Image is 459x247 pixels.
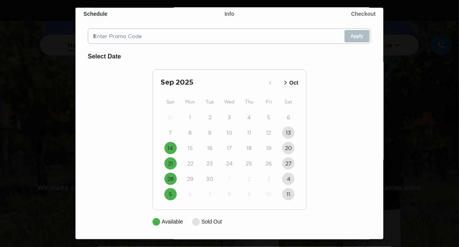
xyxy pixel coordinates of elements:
[162,218,183,226] p: Available
[228,190,231,198] time: 8
[161,97,180,107] div: Sun
[282,173,295,185] button: 4
[223,111,236,123] button: 3
[246,160,253,167] time: 25
[263,111,275,123] button: 5
[184,142,196,154] button: 15
[168,160,173,167] time: 21
[285,144,292,152] time: 20
[164,157,177,170] button: 21
[267,113,271,121] time: 5
[282,111,295,123] button: 6
[263,173,275,185] button: 3
[168,113,173,121] time: 31
[263,157,275,170] button: 26
[286,129,291,137] time: 13
[204,142,216,154] button: 16
[263,127,275,139] button: 12
[243,188,255,200] button: 9
[263,188,275,200] button: 10
[227,144,232,152] time: 17
[164,142,177,154] button: 14
[88,52,371,62] h6: Select Date
[285,160,291,167] time: 27
[351,10,376,18] h6: Checkout
[248,113,251,121] time: 4
[208,190,211,198] time: 7
[164,127,177,139] button: 7
[226,160,233,167] time: 24
[247,129,251,137] time: 11
[259,97,279,107] div: Fri
[201,218,222,226] p: Sold Out
[228,175,230,183] time: 1
[266,129,271,137] time: 12
[168,144,173,152] time: 14
[243,157,255,170] button: 25
[167,175,174,183] time: 28
[184,173,196,185] button: 29
[223,173,236,185] button: 1
[164,111,177,123] button: 31
[282,127,295,139] button: 13
[240,97,259,107] div: Thu
[223,157,236,170] button: 24
[184,157,196,170] button: 22
[266,144,271,152] time: 19
[187,175,193,183] time: 29
[161,77,264,88] h2: Sep 2025
[180,97,200,107] div: Mon
[84,10,107,18] h6: Schedule
[208,113,211,121] time: 2
[204,127,216,139] button: 9
[223,188,236,200] button: 8
[248,190,251,198] time: 9
[267,175,271,183] time: 3
[282,142,295,154] button: 20
[223,127,236,139] button: 10
[208,129,211,137] time: 9
[223,142,236,154] button: 17
[200,97,219,107] div: Tue
[287,175,290,183] time: 4
[188,129,192,137] time: 8
[206,175,213,183] time: 30
[189,113,191,121] time: 1
[286,190,290,198] time: 11
[290,79,298,87] p: Oct
[243,127,255,139] button: 11
[228,113,231,121] time: 3
[280,77,301,89] button: Oct
[243,173,255,185] button: 2
[263,142,275,154] button: 19
[188,144,193,152] time: 15
[169,190,172,198] time: 5
[266,190,272,198] time: 10
[184,188,196,200] button: 6
[188,190,192,198] time: 6
[207,144,213,152] time: 16
[224,10,235,18] h6: Info
[243,142,255,154] button: 18
[243,111,255,123] button: 4
[219,97,239,107] div: Wed
[248,175,251,183] time: 2
[164,173,177,185] button: 28
[204,157,216,170] button: 23
[246,144,252,152] time: 18
[287,113,290,121] time: 6
[184,111,196,123] button: 1
[282,157,295,170] button: 27
[282,188,295,200] button: 11
[187,160,193,167] time: 22
[279,97,298,107] div: Sat
[226,129,232,137] time: 10
[204,173,216,185] button: 30
[204,188,216,200] button: 7
[184,127,196,139] button: 8
[266,160,272,167] time: 26
[164,188,177,200] button: 5
[204,111,216,123] button: 2
[206,160,213,167] time: 23
[169,129,172,137] time: 7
